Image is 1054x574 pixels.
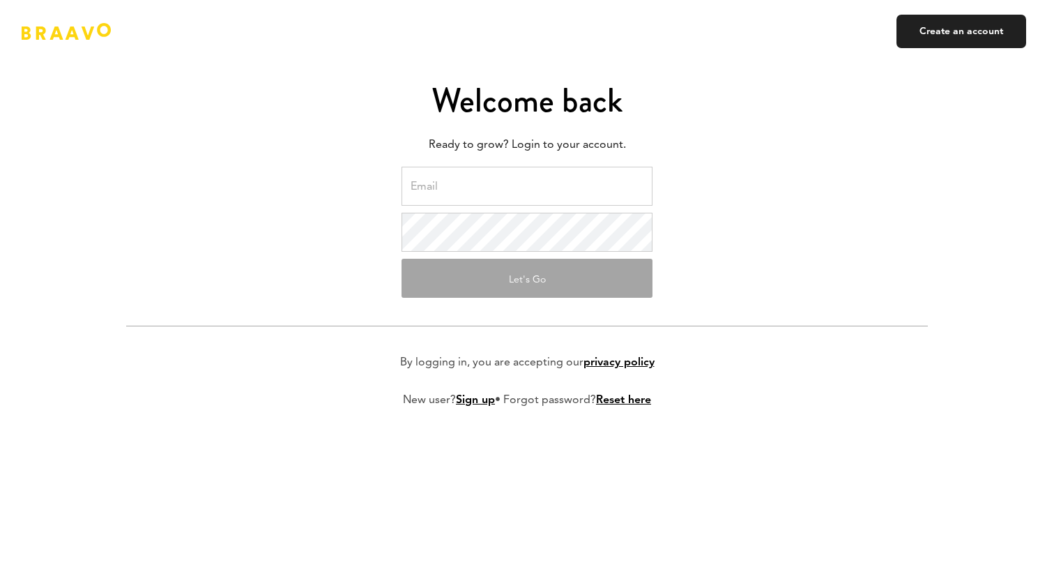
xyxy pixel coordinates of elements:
a: Sign up [456,395,495,406]
button: Let's Go [402,259,652,298]
span: Welcome back [431,77,623,124]
input: Email [402,167,652,206]
p: Ready to grow? Login to your account. [126,135,928,156]
a: privacy policy [583,357,655,368]
a: Create an account [896,15,1026,48]
p: New user? • Forgot password? [403,392,651,409]
p: By logging in, you are accepting our [400,354,655,371]
a: Reset here [596,395,651,406]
